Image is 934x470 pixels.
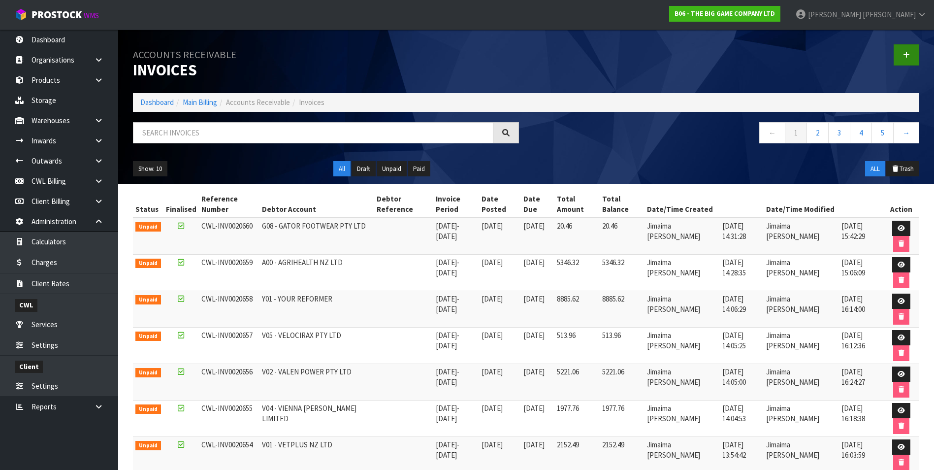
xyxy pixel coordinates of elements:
[15,299,37,311] span: CWL
[433,191,479,218] th: Invoice Period
[262,294,332,303] span: Y01 - YOUR REFORMER
[766,367,819,387] span: Jimaima [PERSON_NAME]
[722,294,746,314] span: [DATE] 14:06:29
[433,327,479,364] td: -
[201,258,253,267] span: CWL-INV0020659
[333,161,351,177] button: All
[600,191,644,218] th: Total Balance
[436,367,457,376] span: [DATE]
[766,294,819,314] span: Jimaima [PERSON_NAME]
[523,331,545,340] span: [DATE]
[557,258,579,267] span: 5346.32
[523,403,545,413] span: [DATE]
[133,48,236,61] small: Accounts Receivable
[766,331,819,350] span: Jimaima [PERSON_NAME]
[722,258,746,277] span: [DATE] 14:28:35
[482,258,503,267] span: [DATE]
[722,403,746,423] span: [DATE] 14:04:53
[523,367,545,376] span: [DATE]
[135,441,161,451] span: Unpaid
[262,403,356,423] span: V04 - VIENNA [PERSON_NAME] LIMITED
[647,294,700,314] span: Jimaima [PERSON_NAME]
[523,294,545,303] span: [DATE]
[722,221,746,241] span: [DATE] 14:31:28
[841,440,865,460] span: [DATE] 16:03:59
[408,161,430,177] button: Paid
[201,221,253,231] span: CWL-INV0020660
[262,440,332,449] span: V01 - VETPLUS NZ LTD
[482,403,503,413] span: [DATE]
[647,221,700,241] span: Jimaima [PERSON_NAME]
[863,10,916,19] span: [PERSON_NAME]
[135,404,161,414] span: Unpaid
[436,403,457,413] span: [DATE]
[183,98,217,107] a: Main Billing
[433,291,479,327] td: -
[201,367,253,376] span: CWL-INV0020656
[850,122,872,143] a: 4
[841,294,865,314] span: [DATE] 16:14:00
[436,268,457,277] span: [DATE]
[352,161,376,177] button: Draft
[201,294,253,303] span: CWL-INV0020658
[201,331,253,340] span: CWL-INV0020657
[15,361,43,373] span: Client
[766,258,819,277] span: Jimaima [PERSON_NAME]
[436,331,457,340] span: [DATE]
[135,332,161,341] span: Unpaid
[32,8,82,21] span: ProStock
[557,331,576,340] span: 513.96
[865,161,885,177] button: ALL
[201,440,253,449] span: CWL-INV0020654
[841,331,865,350] span: [DATE] 16:12:36
[433,218,479,255] td: -
[133,44,519,78] h1: Invoices
[133,122,493,143] input: Search invoices
[828,122,850,143] a: 3
[554,191,600,218] th: Total Amount
[647,331,700,350] span: Jimaima [PERSON_NAME]
[722,331,746,350] span: [DATE] 14:05:25
[766,221,819,241] span: Jimaima [PERSON_NAME]
[647,403,700,423] span: Jimaima [PERSON_NAME]
[262,367,352,376] span: V02 - VALEN POWER PTY LTD
[374,191,433,218] th: Debtor Reference
[766,440,819,460] span: Jimaima [PERSON_NAME]
[15,8,27,21] img: cube-alt.png
[766,403,819,423] span: Jimaima [PERSON_NAME]
[482,440,503,449] span: [DATE]
[871,122,894,143] a: 5
[135,259,161,269] span: Unpaid
[644,191,764,218] th: Date/Time Created
[436,258,457,267] span: [DATE]
[226,98,290,107] span: Accounts Receivable
[523,221,545,231] span: [DATE]
[557,221,572,231] span: 20.46
[299,98,324,107] span: Invoices
[557,403,579,413] span: 1977.76
[722,367,746,387] span: [DATE] 14:05:00
[557,440,579,449] span: 2152.49
[602,258,624,267] span: 5346.32
[675,9,775,18] strong: B06 - THE BIG GAME COMPANY LTD
[377,161,407,177] button: Unpaid
[602,440,624,449] span: 2152.49
[602,403,624,413] span: 1977.76
[436,440,457,449] span: [DATE]
[262,258,343,267] span: A00 - AGRIHEALTH NZ LTD
[436,377,457,387] span: [DATE]
[647,258,700,277] span: Jimaima [PERSON_NAME]
[135,222,161,232] span: Unpaid
[433,254,479,291] td: -
[199,191,259,218] th: Reference Number
[806,122,829,143] a: 2
[140,98,174,107] a: Dashboard
[785,122,807,143] a: 1
[602,221,617,231] span: 20.46
[433,364,479,400] td: -
[841,403,865,423] span: [DATE] 16:18:38
[262,221,366,231] span: G08 - GATOR FOOTWEAR PTY LTD
[482,331,503,340] span: [DATE]
[436,304,457,314] span: [DATE]
[133,191,163,218] th: Status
